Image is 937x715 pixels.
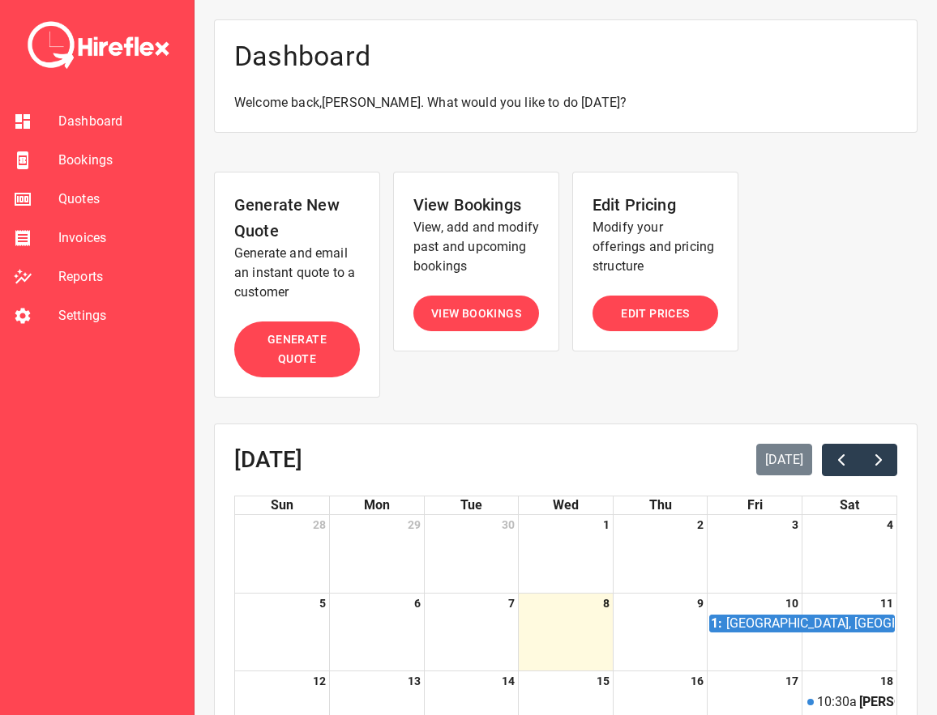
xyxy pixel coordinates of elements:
[330,515,425,593] td: September 29, 2025
[58,189,181,209] span: Quotes
[710,615,723,632] div: 1:15p
[234,244,360,302] p: Generate and email an instant quote to a customer
[884,515,896,534] a: October 4, 2025
[424,515,519,593] td: September 30, 2025
[822,444,860,476] button: Previous month
[58,151,181,170] span: Bookings
[58,267,181,287] span: Reports
[802,515,896,593] td: October 4, 2025
[877,594,896,613] a: October 11, 2025
[802,593,896,671] td: October 11, 2025
[330,593,425,671] td: October 6, 2025
[756,444,813,475] button: [DATE]
[235,593,330,671] td: October 5, 2025
[316,594,329,613] a: October 5, 2025
[593,192,718,218] h6: Edit Pricing
[789,515,802,534] a: October 3, 2025
[424,593,519,671] td: October 7, 2025
[817,695,857,709] div: 10:30a
[646,496,675,514] a: Thursday
[613,515,708,593] td: October 2, 2025
[836,496,862,514] a: Saturday
[600,594,613,613] a: October 8, 2025
[431,304,521,324] span: View Bookings
[687,671,707,691] a: October 16, 2025
[550,496,582,514] a: Wednesday
[593,671,613,691] a: October 15, 2025
[310,515,329,534] a: September 28, 2025
[413,192,539,218] h6: View Bookings
[859,444,897,476] button: Next month
[708,515,802,593] td: October 3, 2025
[519,515,614,593] td: October 1, 2025
[859,695,895,709] div: [PERSON_NAME], [GEOGRAPHIC_DATA], [PERSON_NAME][GEOGRAPHIC_DATA], [GEOGRAPHIC_DATA]
[234,40,897,74] h4: Dashboard
[694,515,707,534] a: October 2, 2025
[457,496,486,514] a: Tuesday
[58,306,181,326] span: Settings
[694,594,707,613] a: October 9, 2025
[708,593,802,671] td: October 10, 2025
[267,496,297,514] a: Sunday
[877,671,896,691] a: October 18, 2025
[782,594,802,613] a: October 10, 2025
[744,496,766,514] a: Friday
[234,447,302,473] h2: [DATE]
[235,515,330,593] td: September 28, 2025
[613,593,708,671] td: October 9, 2025
[621,304,689,324] span: Edit Prices
[505,594,518,613] a: October 7, 2025
[234,93,897,113] p: Welcome back, [PERSON_NAME] . What would you like to do [DATE]?
[58,112,181,131] span: Dashboard
[250,330,344,369] span: Generate Quote
[593,218,718,276] p: Modify your offerings and pricing structure
[361,496,393,514] a: Monday
[404,671,424,691] a: October 13, 2025
[498,671,518,691] a: October 14, 2025
[519,593,614,671] td: October 8, 2025
[413,218,539,276] p: View, add and modify past and upcoming bookings
[404,515,424,534] a: September 29, 2025
[58,228,181,248] span: Invoices
[782,671,802,691] a: October 17, 2025
[310,671,329,691] a: October 12, 2025
[411,594,424,613] a: October 6, 2025
[725,615,894,632] div: [GEOGRAPHIC_DATA], [GEOGRAPHIC_DATA], [GEOGRAPHIC_DATA], [GEOGRAPHIC_DATA]
[498,515,518,534] a: September 30, 2025
[600,515,613,534] a: October 1, 2025
[234,192,360,244] h6: Generate New Quote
